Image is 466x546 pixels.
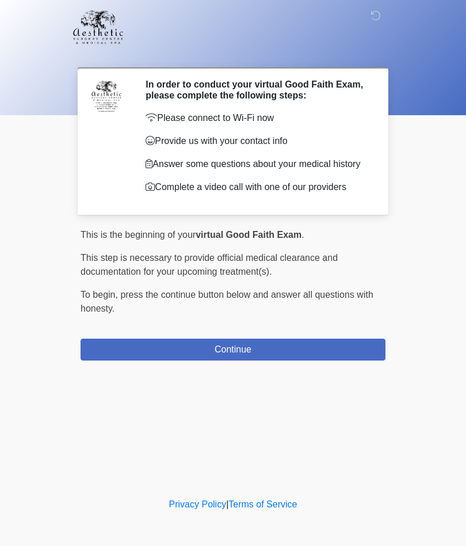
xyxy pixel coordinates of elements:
[226,499,228,509] a: |
[169,499,227,509] a: Privacy Policy
[81,339,385,361] button: Continue
[81,253,338,276] span: This step is necessary to provide official medical clearance and documentation for your upcoming ...
[81,290,373,313] span: press the continue button below and answer all questions with honesty.
[89,79,124,113] img: Agent Avatar
[146,157,368,171] p: Answer some questions about your medical history
[81,230,196,240] span: This is the beginning of your
[146,79,368,101] h2: In order to conduct your virtual Good Faith Exam, please complete the following steps:
[196,230,301,240] strong: virtual Good Faith Exam
[301,230,304,240] span: .
[228,499,297,509] a: Terms of Service
[146,180,368,194] p: Complete a video call with one of our providers
[146,111,368,125] p: Please connect to Wi-Fi now
[81,290,120,299] span: To begin,
[69,9,127,45] img: Aesthetic Surgery Centre, PLLC Logo
[146,134,368,148] p: Provide us with your contact info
